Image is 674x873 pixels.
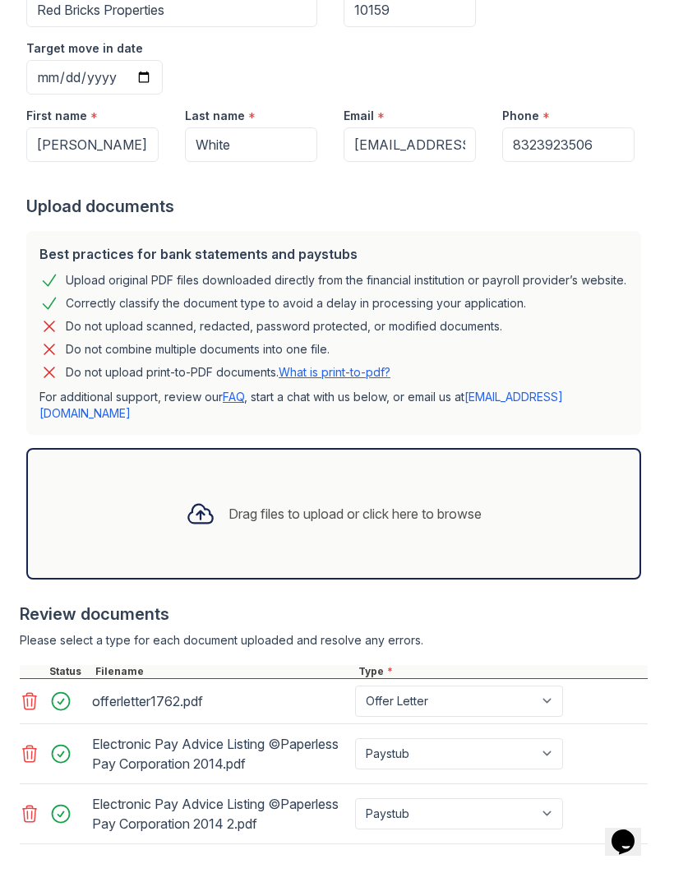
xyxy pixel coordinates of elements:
div: Upload documents [26,196,648,219]
div: Electronic Pay Advice Listing ©Paperless Pay Corporation 2014 2.pdf [92,792,349,838]
div: Do not combine multiple documents into one file. [66,340,330,360]
div: Best practices for bank statements and paystubs [39,245,628,265]
p: For additional support, review our , start a chat with us below, or email us at [39,390,628,423]
div: Review documents [20,603,648,626]
div: Upload original PDF files downloaded directly from the financial institution or payroll provider’... [66,271,626,291]
p: Do not upload print-to-PDF documents. [66,365,390,381]
a: [EMAIL_ADDRESS][DOMAIN_NAME] [39,390,563,421]
div: Drag files to upload or click here to browse [229,505,482,524]
label: Target move in date [26,41,143,58]
iframe: chat widget [605,807,658,857]
div: Type [355,666,648,679]
div: Correctly classify the document type to avoid a delay in processing your application. [66,294,526,314]
div: Do not upload scanned, redacted, password protected, or modified documents. [66,317,502,337]
div: Status [46,666,92,679]
div: Please select a type for each document uploaded and resolve any errors. [20,633,648,649]
label: First name [26,109,87,125]
div: Filename [92,666,355,679]
label: Phone [502,109,539,125]
a: FAQ [223,390,244,404]
div: offerletter1762.pdf [92,689,349,715]
a: What is print-to-pdf? [279,366,390,380]
div: Electronic Pay Advice Listing ©Paperless Pay Corporation 2014.pdf [92,732,349,778]
label: Email [344,109,374,125]
label: Last name [185,109,245,125]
